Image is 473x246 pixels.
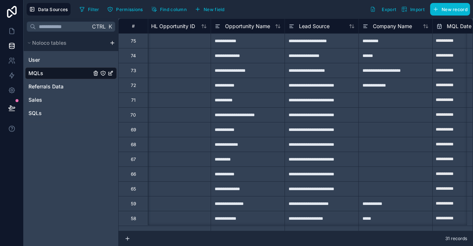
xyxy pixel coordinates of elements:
div: 75 [131,38,136,44]
span: Opportunity Name [225,23,270,30]
div: MQLs [25,67,117,79]
div: 71 [131,97,136,103]
a: User [28,56,91,64]
div: # [124,23,142,29]
span: Export [382,7,396,12]
div: Referrals Data [25,81,117,92]
button: Import [399,3,427,16]
span: Import [410,7,425,12]
button: Data Sources [27,3,71,16]
span: Permissions [116,7,143,12]
a: Permissions [105,4,148,15]
div: 66 [131,171,136,177]
div: 65 [131,186,136,192]
div: User [25,54,117,66]
div: Sales [25,94,117,106]
span: Filter [88,7,99,12]
div: 69 [131,127,136,133]
button: Find column [149,4,189,15]
span: Lead Source [299,23,330,30]
div: 74 [131,53,136,59]
div: 58 [131,216,136,222]
button: Filter [76,4,102,15]
div: 73 [131,68,136,74]
span: K [108,24,113,29]
span: Data Sources [38,7,68,12]
button: Noloco tables [25,38,106,48]
span: Ctrl [91,22,106,31]
div: 72 [131,82,136,88]
span: MQL Date [447,23,472,30]
button: Permissions [105,4,145,15]
a: Sales [28,96,91,104]
a: Referrals Data [28,83,91,90]
span: SQLs [28,109,42,117]
a: New record [427,3,470,16]
button: New record [430,3,470,16]
button: Export [367,3,399,16]
div: 67 [131,156,136,162]
div: 59 [131,201,136,207]
div: 70 [130,112,136,118]
button: New field [192,4,227,15]
div: 68 [131,142,136,148]
div: 57 [131,230,136,236]
span: Noloco tables [32,39,67,47]
span: Sales [28,96,42,104]
span: Find column [160,7,187,12]
span: 31 records [445,236,467,242]
span: Company Name [373,23,412,30]
span: New record [442,7,467,12]
span: User [28,56,40,64]
span: HL Opportunity ID [151,23,195,30]
a: MQLs [28,70,91,77]
span: Referrals Data [28,83,64,90]
a: SQLs [28,109,91,117]
span: New field [204,7,225,12]
span: MQLs [28,70,43,77]
div: SQLs [25,107,117,119]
